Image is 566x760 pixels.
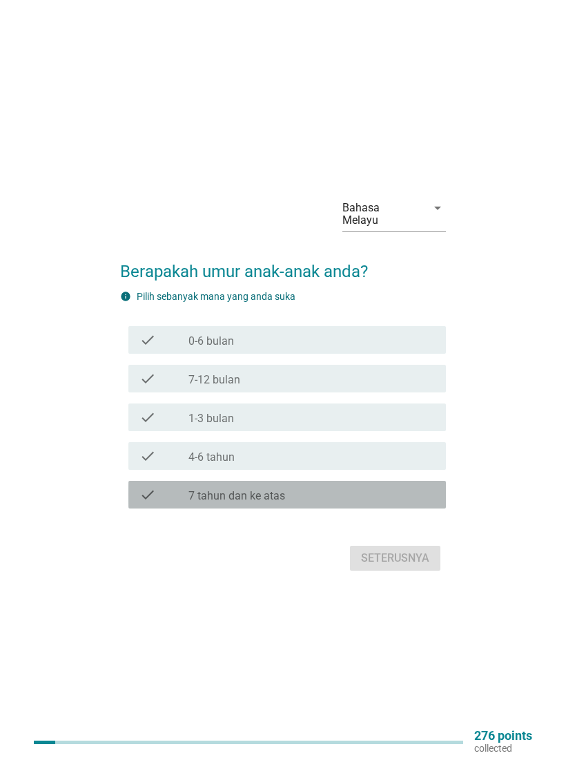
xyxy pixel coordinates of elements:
p: collected [474,742,532,754]
label: 7 tahun dan ke atas [188,489,285,503]
i: check [139,409,156,426]
i: check [139,370,156,387]
i: check [139,486,156,503]
i: info [120,291,131,302]
label: 4-6 tahun [188,450,235,464]
i: check [139,332,156,348]
label: 1-3 bulan [188,412,234,426]
i: check [139,448,156,464]
i: arrow_drop_down [429,200,446,216]
div: Bahasa Melayu [342,202,418,227]
label: 7-12 bulan [188,373,240,387]
label: Pilih sebanyak mana yang anda suka [137,291,295,302]
label: 0-6 bulan [188,334,234,348]
h2: Berapakah umur anak-anak anda? [120,245,446,284]
p: 276 points [474,730,532,742]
